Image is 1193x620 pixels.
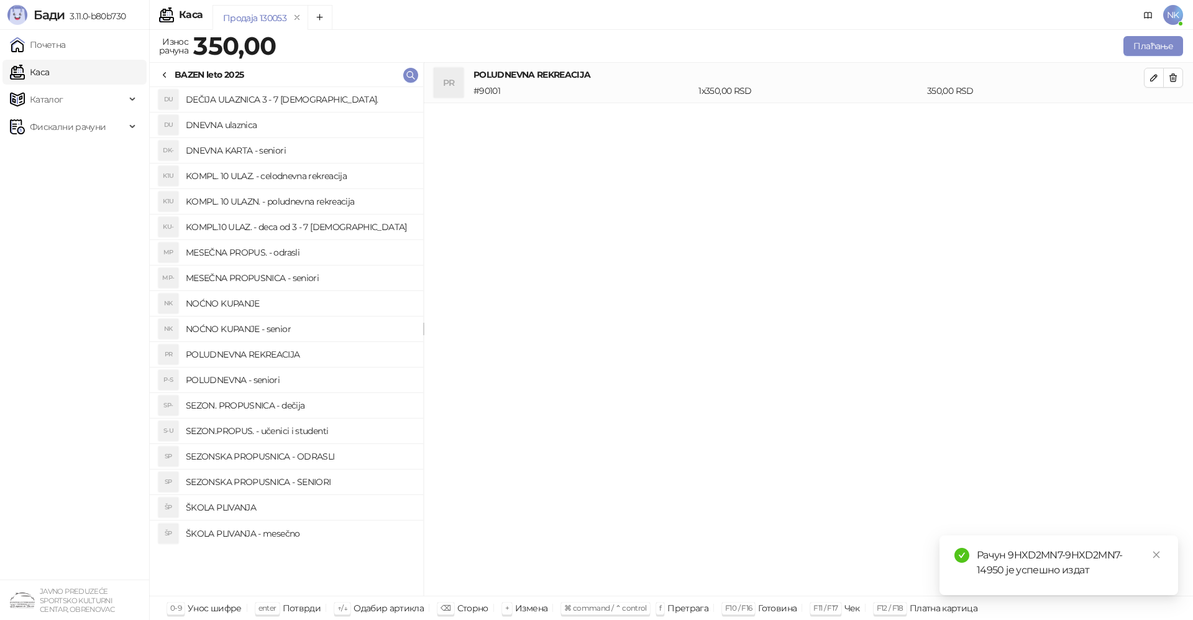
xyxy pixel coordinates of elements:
div: BAZEN leto 2025 [175,68,244,81]
div: ŠP [158,524,178,544]
span: ⌘ command / ⌃ control [564,603,647,613]
div: Износ рачуна [157,34,191,58]
div: Претрага [667,600,708,616]
h4: DNEVNA ulaznica [186,115,413,135]
span: check-circle [954,548,969,563]
div: KU- [158,217,178,237]
div: MP [158,243,178,262]
div: PR [158,345,178,364]
h4: POLUDNEVNA - seniori [186,370,413,390]
h4: DNEVNA KARTA - seniori [186,141,413,160]
div: SP [158,472,178,492]
div: 350,00 RSD [925,84,1146,98]
span: NK [1163,5,1183,25]
h4: DEČIJA ULAZNICA 3 - 7 [DEMOGRAPHIC_DATA]. [186,90,413,109]
span: f [659,603,661,613]
div: Потврди [283,600,321,616]
h4: NOĆNO KUPANJE - senior [186,319,413,339]
div: Чек [844,600,860,616]
small: JAVNO PREDUZEĆE SPORTSKO KULTURNI CENTAR, OBRENOVAC [40,587,114,614]
h4: SEZON.PROPUS. - učenici i studenti [186,421,413,441]
h4: ŠKOLA PLIVANJA - mesečno [186,524,413,544]
a: Close [1150,548,1163,562]
div: grid [150,87,423,596]
h4: SEZON. PROPUSNICA - dečija [186,396,413,415]
div: Одабир артикла [354,600,424,616]
h4: KOMPL. 10 ULAZN. - poludnevna rekreacija [186,192,413,211]
div: Каса [179,10,203,20]
button: Плаћање [1123,36,1183,56]
div: DU [158,90,178,109]
img: 64x64-companyLogo-4a28e1f8-f217-46d7-badd-69a834a81aaf.png [10,588,35,613]
button: remove [289,12,305,23]
div: K1U [158,192,178,211]
div: Платна картица [910,600,977,616]
div: Рачун 9HXD2MN7-9HXD2MN7-14950 је успешно издат [977,548,1163,578]
strong: 350,00 [193,30,276,61]
div: Продаја 130053 [223,11,286,25]
div: MP- [158,268,178,288]
div: # 90101 [471,84,696,98]
h4: POLUDNEVNA REKREACIJA [186,345,413,364]
h4: MESEČNA PROPUSNICA - seniori [186,268,413,288]
span: + [505,603,509,613]
div: ŠP [158,497,178,517]
span: F11 / F17 [813,603,838,613]
span: ⌫ [441,603,450,613]
a: Документација [1138,5,1158,25]
span: Каталог [30,87,63,112]
div: DK- [158,141,178,160]
div: Измена [515,600,547,616]
h4: SEZONSKA PROPUSNICA - ODRASLI [186,446,413,466]
h4: MESEČNA PROPUS. - odrasli [186,243,413,262]
span: F12 / F18 [877,603,903,613]
img: Logo [7,5,27,25]
span: 0-9 [170,603,181,613]
h4: KOMPL. 10 ULAZ. - celodnevna rekreacija [186,166,413,186]
span: enter [258,603,277,613]
div: 1 x 350,00 RSD [696,84,925,98]
a: Каса [10,60,49,85]
div: PR [434,68,464,98]
div: SP- [158,396,178,415]
div: NK [158,294,178,313]
div: NK [158,319,178,339]
span: ↑/↓ [337,603,347,613]
button: Add tab [308,5,332,30]
span: 3.11.0-b80b730 [65,11,126,22]
span: F10 / F16 [725,603,752,613]
div: Унос шифре [188,600,242,616]
div: DU [158,115,178,135]
span: Фискални рачуни [30,114,106,139]
h4: SEZONSKA PROPUSNICA - SENIORI [186,472,413,492]
h4: ŠKOLA PLIVANJA [186,497,413,517]
span: close [1152,550,1161,559]
h4: KOMPL.10 ULAZ. - deca od 3 - 7 [DEMOGRAPHIC_DATA] [186,217,413,237]
div: Готовина [758,600,797,616]
a: Почетна [10,32,66,57]
div: S-U [158,421,178,441]
h4: NOĆNO KUPANJE [186,294,413,313]
h4: POLUDNEVNA REKREACIJA [473,68,1144,81]
div: SP [158,446,178,466]
span: Бади [34,7,65,22]
div: K1U [158,166,178,186]
div: Сторно [457,600,488,616]
div: P-S [158,370,178,390]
